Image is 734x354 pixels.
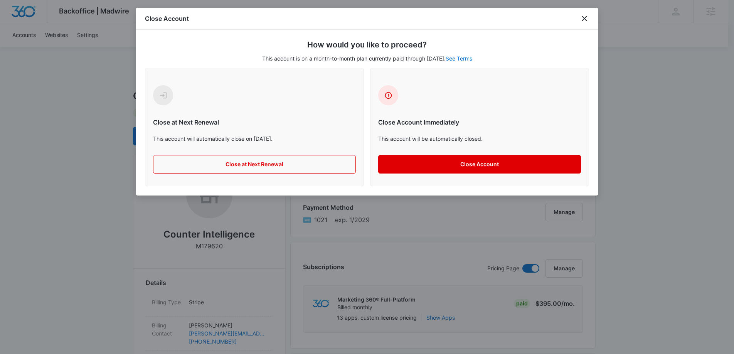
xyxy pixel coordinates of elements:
img: logo_orange.svg [12,12,19,19]
h5: How would you like to proceed? [145,39,589,51]
a: See Terms [446,55,472,62]
div: Domain Overview [29,46,69,51]
h6: Close Account Immediately [378,118,581,127]
img: tab_keywords_by_traffic_grey.svg [77,45,83,51]
h6: Close at Next Renewal [153,118,356,127]
button: Close at Next Renewal [153,155,356,174]
img: tab_domain_overview_orange.svg [21,45,27,51]
p: This account will automatically close on [DATE]. [153,135,356,143]
button: close [580,14,589,23]
div: Keywords by Traffic [85,46,130,51]
div: v 4.0.25 [22,12,38,19]
p: This account will be automatically closed. [378,135,581,143]
h1: Close Account [145,14,189,23]
img: website_grey.svg [12,20,19,26]
p: This account is on a month-to-month plan currently paid through [DATE]. [145,54,589,62]
button: Close Account [378,155,581,174]
div: Domain: [DOMAIN_NAME] [20,20,85,26]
